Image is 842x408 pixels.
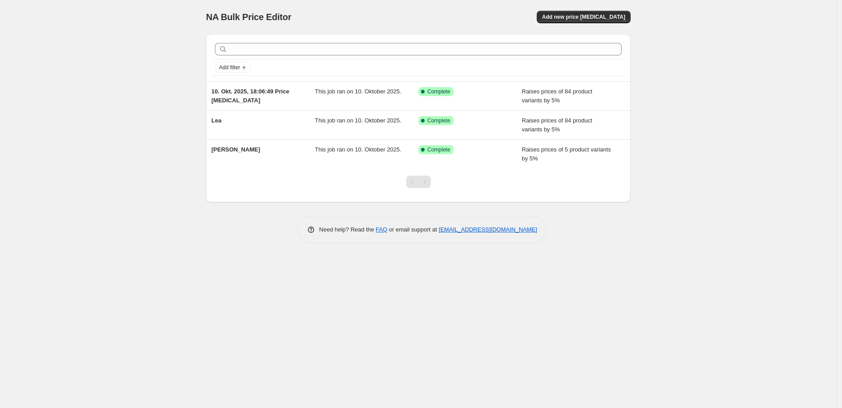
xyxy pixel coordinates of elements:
[211,146,260,153] span: [PERSON_NAME]
[522,146,611,162] span: Raises prices of 5 product variants by 5%
[522,117,593,133] span: Raises prices of 84 product variants by 5%
[315,117,402,124] span: This job ran on 10. Oktober 2025.
[427,88,450,95] span: Complete
[315,88,402,95] span: This job ran on 10. Oktober 2025.
[215,62,251,73] button: Add filter
[537,11,631,23] button: Add new price [MEDICAL_DATA]
[219,64,240,71] span: Add filter
[387,226,439,233] span: or email support at
[542,13,625,21] span: Add new price [MEDICAL_DATA]
[211,117,221,124] span: Lea
[376,226,387,233] a: FAQ
[427,117,450,124] span: Complete
[206,12,291,22] span: NA Bulk Price Editor
[319,226,376,233] span: Need help? Read the
[211,88,289,104] span: 10. Okt. 2025, 18:06:49 Price [MEDICAL_DATA]
[315,146,402,153] span: This job ran on 10. Oktober 2025.
[406,176,431,188] nav: Pagination
[439,226,537,233] a: [EMAIL_ADDRESS][DOMAIN_NAME]
[427,146,450,153] span: Complete
[522,88,593,104] span: Raises prices of 84 product variants by 5%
